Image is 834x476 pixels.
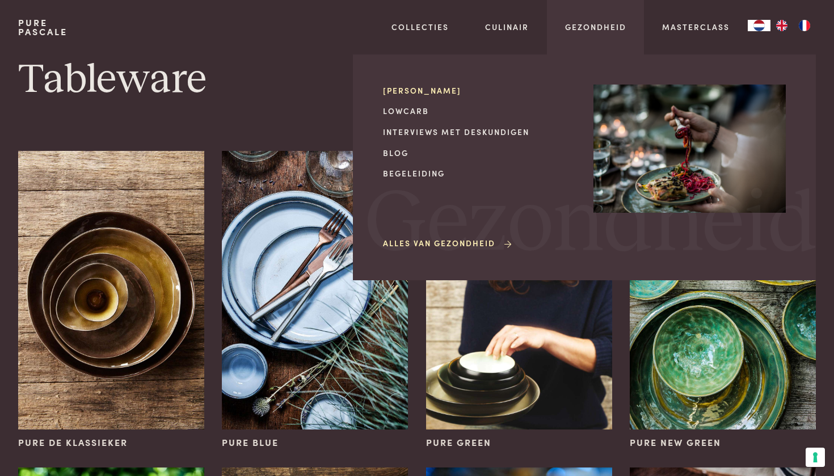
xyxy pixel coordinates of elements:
span: Pure de klassieker [18,436,128,449]
a: NL [748,20,770,31]
img: Pure Green [426,151,612,429]
img: Pure Blue [222,151,408,429]
a: Gezondheid [565,21,626,33]
span: Pure Blue [222,436,279,449]
a: Lowcarb [383,105,575,117]
a: FR [793,20,816,31]
a: Pure Green Pure Green [426,151,612,449]
img: Pure New Green [630,151,816,429]
h1: Tableware [18,54,816,106]
a: Pure de klassieker Pure de klassieker [18,151,204,449]
a: Masterclass [662,21,730,33]
a: Pure New Green Pure New Green [630,151,816,449]
img: Gezondheid [593,85,786,213]
div: Language [748,20,770,31]
span: Pure Green [426,436,491,449]
span: Gezondheid [365,181,818,268]
a: EN [770,20,793,31]
a: Interviews met deskundigen [383,126,575,138]
ul: Language list [770,20,816,31]
a: Pure Blue Pure Blue [222,151,408,449]
button: Uw voorkeuren voor toestemming voor trackingtechnologieën [806,448,825,467]
img: Pure de klassieker [18,151,204,429]
a: Begeleiding [383,167,575,179]
a: PurePascale [18,18,68,36]
a: [PERSON_NAME] [383,85,575,96]
a: Blog [383,147,575,159]
aside: Language selected: Nederlands [748,20,816,31]
a: Culinair [485,21,529,33]
a: Collecties [391,21,449,33]
span: Pure New Green [630,436,721,449]
a: Alles van Gezondheid [383,237,513,249]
